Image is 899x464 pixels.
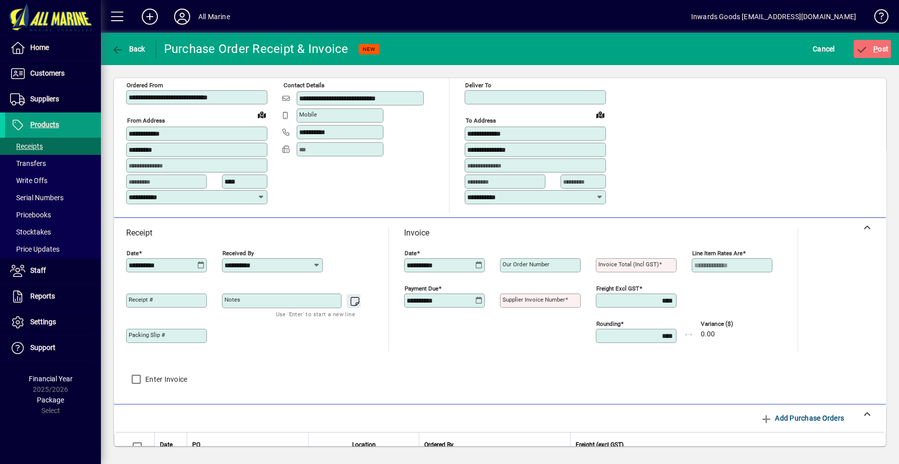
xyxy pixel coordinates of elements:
[10,159,46,167] span: Transfers
[352,439,376,450] span: Location
[224,296,240,303] mat-label: Notes
[192,439,200,450] span: PO
[30,43,49,51] span: Home
[164,41,349,57] div: Purchase Order Receipt & Invoice
[576,439,624,450] span: Freight (excl GST)
[5,223,101,241] a: Stocktakes
[465,82,491,89] mat-label: Deliver To
[5,284,101,309] a: Reports
[5,35,101,61] a: Home
[598,261,659,268] mat-label: Invoice Total (incl GST)
[5,189,101,206] a: Serial Numbers
[30,266,46,274] span: Staff
[5,206,101,223] a: Pricebooks
[30,318,56,326] span: Settings
[592,106,608,123] a: View on map
[10,245,60,253] span: Price Updates
[10,211,51,219] span: Pricebooks
[5,61,101,86] a: Customers
[692,250,743,257] mat-label: Line item rates are
[160,439,173,450] span: Date
[127,250,139,257] mat-label: Date
[299,111,317,118] mat-label: Mobile
[756,409,848,427] button: Add Purchase Orders
[405,250,417,257] mat-label: Date
[111,45,145,53] span: Back
[10,142,43,150] span: Receipts
[222,250,254,257] mat-label: Received by
[134,8,166,26] button: Add
[30,343,55,352] span: Support
[37,396,64,404] span: Package
[129,296,153,303] mat-label: Receipt #
[30,69,65,77] span: Customers
[10,194,64,202] span: Serial Numbers
[502,296,565,303] mat-label: Supplier invoice number
[5,241,101,258] a: Price Updates
[691,9,856,25] div: Inwards Goods [EMAIL_ADDRESS][DOMAIN_NAME]
[873,45,878,53] span: P
[363,46,375,52] span: NEW
[5,155,101,172] a: Transfers
[127,82,163,89] mat-label: Ordered from
[502,261,549,268] mat-label: Our order number
[166,8,198,26] button: Profile
[160,439,182,450] div: Date
[405,285,438,292] mat-label: Payment due
[109,40,148,58] button: Back
[424,439,454,450] span: Ordered By
[760,410,844,426] span: Add Purchase Orders
[576,439,873,450] div: Freight (excl GST)
[198,9,230,25] div: All Marine
[5,138,101,155] a: Receipts
[866,2,886,35] a: Knowledge Base
[854,40,891,58] button: Post
[701,321,761,327] span: Variance ($)
[254,106,270,123] a: View on map
[5,258,101,283] a: Staff
[30,95,59,103] span: Suppliers
[10,177,47,185] span: Write Offs
[129,331,165,338] mat-label: Packing Slip #
[101,40,156,58] app-page-header-button: Back
[5,335,101,361] a: Support
[29,375,73,383] span: Financial Year
[10,228,51,236] span: Stocktakes
[596,285,639,292] mat-label: Freight excl GST
[5,172,101,189] a: Write Offs
[701,330,715,338] span: 0.00
[192,439,303,450] div: PO
[856,45,889,53] span: ost
[30,292,55,300] span: Reports
[596,320,621,327] mat-label: Rounding
[5,310,101,335] a: Settings
[813,41,835,57] span: Cancel
[30,121,59,129] span: Products
[810,40,837,58] button: Cancel
[5,87,101,112] a: Suppliers
[424,439,565,450] div: Ordered By
[143,374,187,384] label: Enter Invoice
[276,308,355,320] mat-hint: Use 'Enter' to start a new line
